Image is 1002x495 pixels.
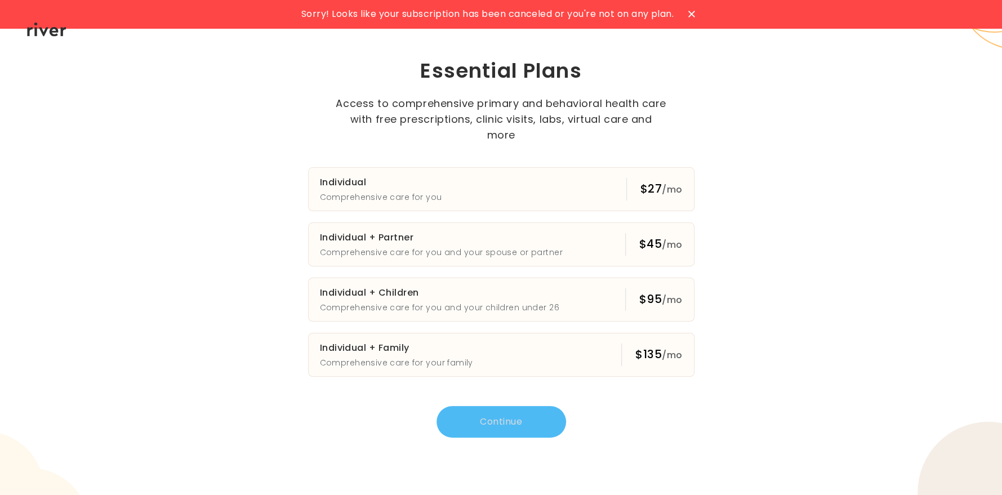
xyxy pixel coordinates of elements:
h1: Essential Plans [260,57,743,84]
h3: Individual + Family [320,340,473,356]
p: Comprehensive care for your family [320,356,473,369]
button: Individual + PartnerComprehensive care for you and your spouse or partner$45/mo [308,222,694,266]
span: /mo [662,238,682,251]
div: $95 [639,291,683,308]
p: Access to comprehensive primary and behavioral health care with free prescriptions, clinic visits... [335,96,667,143]
span: /mo [662,183,682,196]
p: Comprehensive care for you and your children under 26 [320,301,559,314]
p: Comprehensive care for you and your spouse or partner [320,246,563,259]
p: Comprehensive care for you [320,190,442,204]
h3: Individual [320,175,442,190]
button: Individual + FamilyComprehensive care for your family$135/mo [308,333,694,377]
span: /mo [662,293,682,306]
button: Continue [437,406,566,438]
span: Sorry! Looks like your subscription has been canceled or you're not on any plan. [301,6,674,22]
button: Individual + ChildrenComprehensive care for you and your children under 26$95/mo [308,278,694,322]
button: IndividualComprehensive care for you$27/mo [308,167,694,211]
div: $45 [639,236,683,253]
span: /mo [662,349,682,362]
div: $27 [640,181,683,198]
div: $135 [635,346,682,363]
h3: Individual + Children [320,285,559,301]
h3: Individual + Partner [320,230,563,246]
